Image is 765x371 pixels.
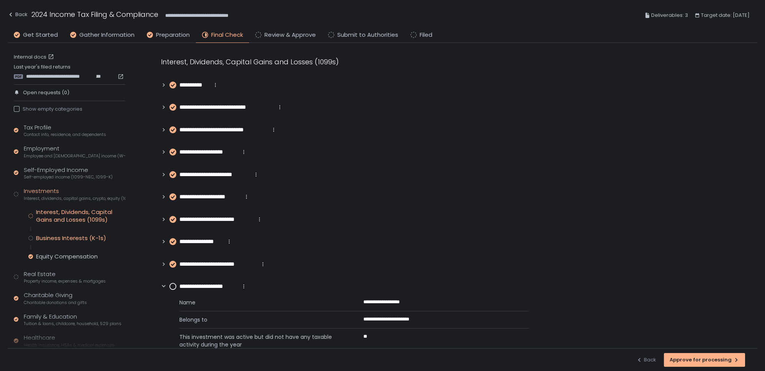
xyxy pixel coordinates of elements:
[8,9,28,22] button: Back
[24,300,87,306] span: Charitable donations and gifts
[664,353,745,367] button: Approve for processing
[179,333,345,348] span: This investment was active but did not have any taxable activity during the year
[24,196,125,201] span: Interest, dividends, capital gains, crypto, equity (1099s, K-1s)
[670,356,739,363] div: Approve for processing
[179,316,345,324] span: Belongs to
[701,11,750,20] span: Target date: [DATE]
[36,234,106,242] div: Business Interests (K-1s)
[31,9,158,20] h1: 2024 Income Tax Filing & Compliance
[337,31,398,39] span: Submit to Authorities
[636,356,656,363] div: Back
[156,31,190,39] span: Preparation
[23,89,69,96] span: Open requests (0)
[24,174,113,180] span: Self-employed income (1099-NEC, 1099-K)
[420,31,432,39] span: Filed
[211,31,243,39] span: Final Check
[24,333,115,348] div: Healthcare
[24,123,106,138] div: Tax Profile
[24,312,121,327] div: Family & Education
[161,57,529,67] div: Interest, Dividends, Capital Gains and Losses (1099s)
[24,291,87,306] div: Charitable Giving
[24,342,115,348] span: Health insurance, HSAs & medical expenses
[23,31,58,39] span: Get Started
[24,321,121,327] span: Tuition & loans, childcare, household, 529 plans
[14,54,56,60] a: Internal docs
[24,132,106,137] span: Contact info, residence, and dependents
[24,278,106,284] span: Property income, expenses & mortgages
[24,166,113,180] div: Self-Employed Income
[651,11,688,20] span: Deliverables: 3
[8,10,28,19] div: Back
[24,153,125,159] span: Employee and [DEMOGRAPHIC_DATA] income (W-2s)
[24,144,125,159] div: Employment
[264,31,316,39] span: Review & Approve
[179,299,345,306] span: Name
[36,253,98,260] div: Equity Compensation
[36,208,125,224] div: Interest, Dividends, Capital Gains and Losses (1099s)
[14,64,125,80] div: Last year's filed returns
[24,270,106,284] div: Real Estate
[24,187,125,201] div: Investments
[79,31,135,39] span: Gather Information
[636,353,656,367] button: Back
